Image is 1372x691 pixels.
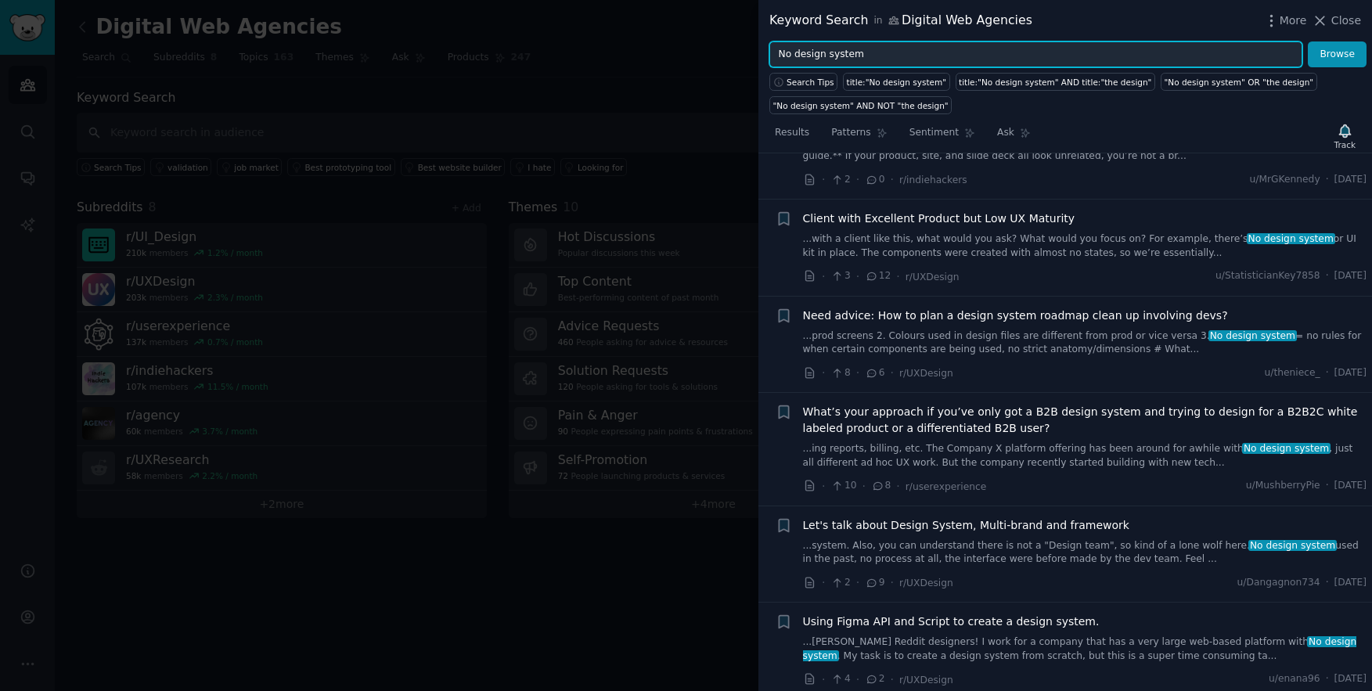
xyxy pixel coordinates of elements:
span: No design system [1247,233,1335,244]
span: r/indiehackers [899,175,967,185]
span: · [856,268,859,285]
div: "No design system" OR "the design" [1164,77,1313,88]
span: · [822,171,825,188]
span: Patterns [831,126,870,140]
a: Patterns [826,121,892,153]
span: r/UXDesign [899,578,953,588]
span: · [1326,576,1329,590]
span: Sentiment [909,126,959,140]
span: No design system [803,636,1357,661]
a: What’s your approach if you’ve only got a B2B design system and trying to design for a B2B2C whit... [803,404,1367,437]
button: Close [1312,13,1361,29]
span: · [862,478,866,495]
a: Client with Excellent Product but Low UX Maturity [803,211,1075,227]
span: 8 [830,366,850,380]
input: Try a keyword related to your business [769,41,1302,68]
span: 9 [865,576,884,590]
div: "No design system" AND NOT "the design" [773,100,949,111]
a: Let's talk about Design System, Multi-brand and framework [803,517,1129,534]
a: ...with a client like this, what would you ask? What would you focus on? For example, there’sNo d... [803,232,1367,260]
span: · [891,671,894,688]
span: No design system [1248,540,1337,551]
a: title:"No design system" [843,73,949,91]
span: 0 [865,173,884,187]
a: ...[PERSON_NAME] Reddit designers! I work for a company that has a very large web-based platform ... [803,635,1367,663]
div: Track [1334,139,1356,150]
span: · [1326,672,1329,686]
span: 3 [830,269,850,283]
span: Search Tips [787,77,834,88]
span: · [856,574,859,591]
a: ...ing reports, billing, etc. The Company X platform offering has been around for awhile withNo d... [803,442,1367,470]
a: ...prod screens 2. Colours used in design files are different from prod or vice versa 3.No design... [803,329,1367,357]
span: 2 [830,576,850,590]
span: [DATE] [1334,366,1367,380]
span: · [1326,173,1329,187]
span: [DATE] [1334,479,1367,493]
span: No design system [1242,443,1331,454]
span: · [1326,269,1329,283]
span: in [873,14,882,28]
span: · [1326,366,1329,380]
button: More [1263,13,1307,29]
span: · [822,268,825,285]
span: u/MrGKennedy [1250,173,1320,187]
a: Using Figma API and Script to create a design system. [803,614,1100,630]
span: r/UXDesign [899,675,953,686]
span: [DATE] [1334,269,1367,283]
a: Need advice: How to plan a design system roadmap clean up involving devs? [803,308,1228,324]
span: Results [775,126,809,140]
span: u/enana96 [1269,672,1320,686]
span: · [822,478,825,495]
span: u/theniece_ [1265,366,1320,380]
a: ...system. Also, you can understand there is not a "Design team", so kind of a lone wolf here.No ... [803,539,1367,567]
span: 2 [830,173,850,187]
a: "No design system" AND NOT "the design" [769,96,952,114]
span: · [896,268,899,285]
span: 8 [871,479,891,493]
span: · [822,365,825,381]
div: Keyword Search Digital Web Agencies [769,11,1032,31]
span: [DATE] [1334,672,1367,686]
span: r/UXDesign [899,368,953,379]
span: · [822,671,825,688]
span: [DATE] [1334,576,1367,590]
span: · [1326,479,1329,493]
button: Browse [1308,41,1367,68]
span: [DATE] [1334,173,1367,187]
span: · [856,365,859,381]
span: · [891,365,894,381]
span: · [822,574,825,591]
span: · [891,574,894,591]
span: r/userexperience [906,481,987,492]
a: "No design system" OR "the design" [1161,73,1317,91]
div: title:"No design system" [847,77,946,88]
span: · [856,171,859,188]
span: · [896,478,899,495]
a: Sentiment [904,121,981,153]
span: Ask [997,126,1014,140]
button: Search Tips [769,73,837,91]
span: u/MushberryPie [1246,479,1320,493]
span: · [891,171,894,188]
span: 12 [865,269,891,283]
span: u/StatisticianKey7858 [1215,269,1320,283]
span: 2 [865,672,884,686]
span: r/UXDesign [906,272,960,283]
button: Track [1329,120,1361,153]
div: title:"No design system" AND title:"the design" [959,77,1151,88]
span: · [856,671,859,688]
a: Ask [992,121,1036,153]
span: u/Dangagnon734 [1237,576,1320,590]
a: Results [769,121,815,153]
span: 4 [830,672,850,686]
span: More [1280,13,1307,29]
span: Close [1331,13,1361,29]
a: title:"No design system" AND title:"the design" [956,73,1155,91]
span: No design system [1208,330,1297,341]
